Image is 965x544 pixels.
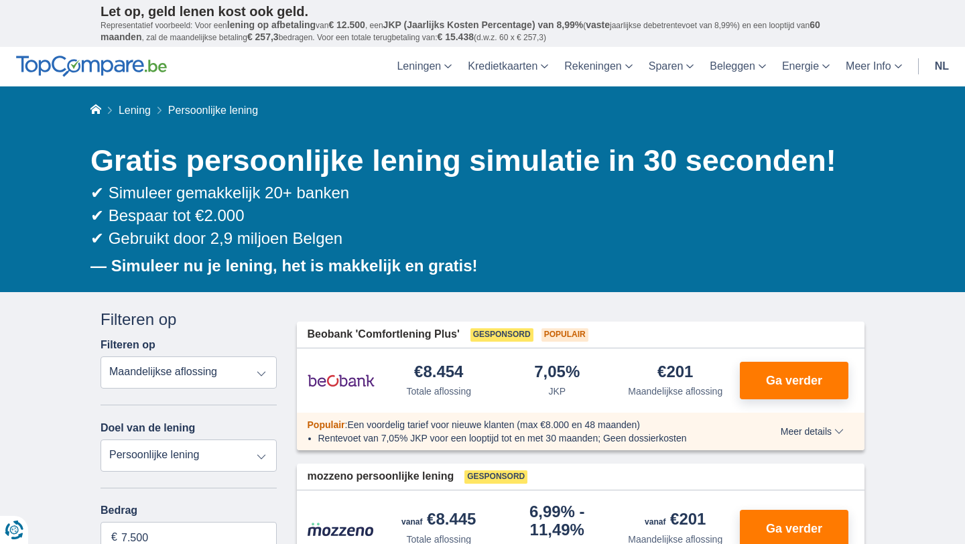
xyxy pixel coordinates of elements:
[101,504,277,517] label: Bedrag
[389,47,460,86] a: Leningen
[628,385,722,398] div: Maandelijkse aflossing
[414,364,463,382] div: €8.454
[318,431,732,445] li: Rentevoet van 7,05% JKP voor een looptijd tot en met 30 maanden; Geen dossierkosten
[641,47,702,86] a: Sparen
[328,19,365,30] span: € 12.500
[460,47,556,86] a: Kredietkaarten
[308,327,460,342] span: Beobank 'Comfortlening Plus'
[101,308,277,331] div: Filteren op
[90,140,864,182] h1: Gratis persoonlijke lening simulatie in 30 seconden!
[308,469,454,484] span: mozzeno persoonlijke lening
[766,523,822,535] span: Ga verder
[247,31,279,42] span: € 257,3
[227,19,316,30] span: lening op afbetaling
[90,257,478,275] b: — Simuleer nu je lening, het is makkelijk en gratis!
[406,385,471,398] div: Totale aflossing
[740,362,848,399] button: Ga verder
[101,422,195,434] label: Doel van de lening
[90,105,101,116] a: Home
[702,47,774,86] a: Beleggen
[16,56,167,77] img: TopCompare
[645,511,706,530] div: €201
[437,31,474,42] span: € 15.438
[927,47,957,86] a: nl
[90,182,864,251] div: ✔ Simuleer gemakkelijk 20+ banken ✔ Bespaar tot €2.000 ✔ Gebruikt door 2,9 miljoen Belgen
[774,47,838,86] a: Energie
[766,375,822,387] span: Ga verder
[119,105,151,116] a: Lening
[101,19,864,44] p: Representatief voorbeeld: Voor een van , een ( jaarlijkse debetrentevoet van 8,99%) en een loopti...
[383,19,584,30] span: JKP (Jaarlijks Kosten Percentage) van 8,99%
[534,364,580,382] div: 7,05%
[556,47,640,86] a: Rekeningen
[101,3,864,19] p: Let op, geld lenen kost ook geld.
[308,522,375,537] img: product.pl.alt Mozzeno
[586,19,610,30] span: vaste
[101,339,155,351] label: Filteren op
[297,418,743,431] div: :
[308,364,375,397] img: product.pl.alt Beobank
[657,364,693,382] div: €201
[101,19,820,42] span: 60 maanden
[548,385,566,398] div: JKP
[838,47,910,86] a: Meer Info
[541,328,588,342] span: Populair
[168,105,258,116] span: Persoonlijke lening
[464,470,527,484] span: Gesponsord
[308,419,345,430] span: Populair
[347,419,640,430] span: Een voordelig tarief voor nieuwe klanten (max €8.000 en 48 maanden)
[470,328,533,342] span: Gesponsord
[771,426,854,437] button: Meer details
[401,511,476,530] div: €8.445
[781,427,844,436] span: Meer details
[503,504,611,538] div: 6,99%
